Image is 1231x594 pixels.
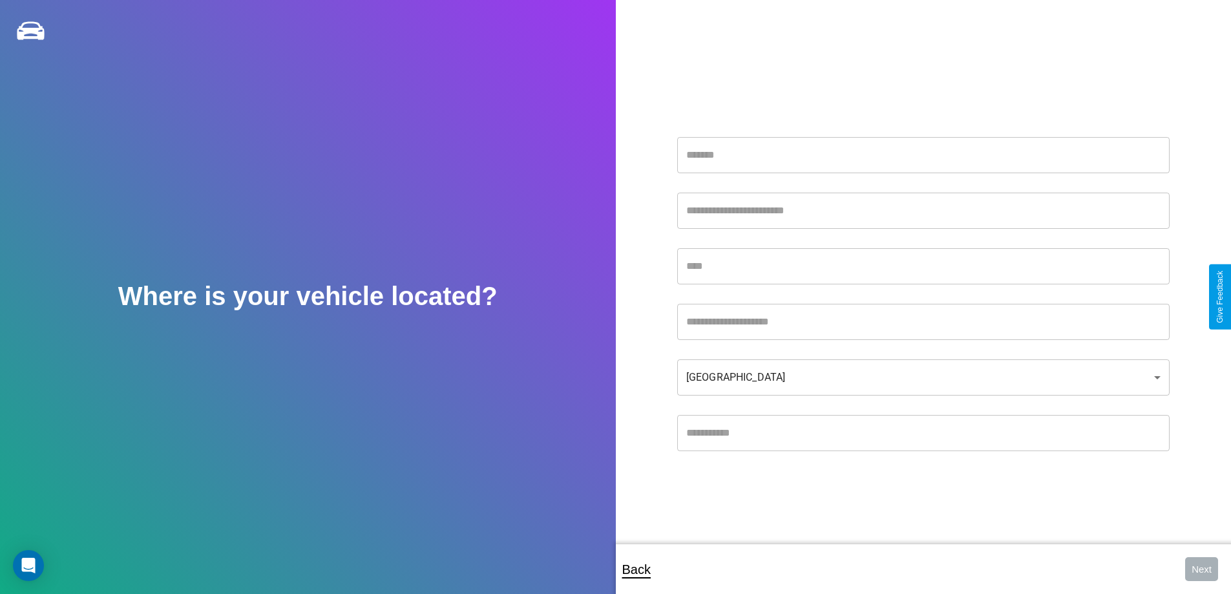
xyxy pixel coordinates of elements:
[1215,271,1225,323] div: Give Feedback
[677,359,1170,396] div: [GEOGRAPHIC_DATA]
[622,558,651,581] p: Back
[118,282,498,311] h2: Where is your vehicle located?
[1185,557,1218,581] button: Next
[13,550,44,581] div: Open Intercom Messenger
